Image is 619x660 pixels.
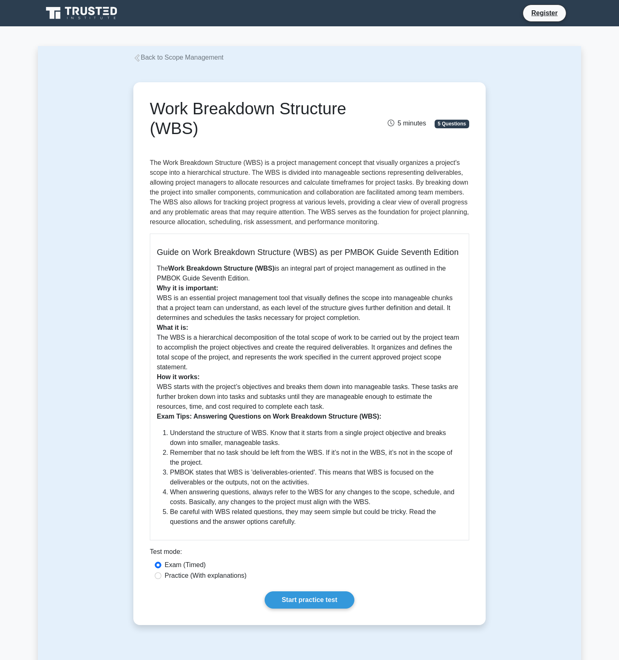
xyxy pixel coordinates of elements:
a: Back to Scope Management [133,54,223,61]
li: Understand the structure of WBS. Know that it starts from a single project objective and breaks d... [170,428,462,448]
li: Remember that no task should be left from the WBS. If it’s not in the WBS, it’s not in the scope ... [170,448,462,468]
li: When answering questions, always refer to the WBS for any changes to the scope, schedule, and cos... [170,487,462,507]
p: The Work Breakdown Structure (WBS) is a project management concept that visually organizes a proj... [150,158,469,227]
a: Register [526,8,563,18]
label: Practice (With explanations) [165,571,247,581]
p: The is an integral part of project management as outlined in the PMBOK Guide Seventh Edition. WBS... [157,264,462,421]
h1: Work Breakdown Structure (WBS) [150,99,359,138]
label: Exam (Timed) [165,560,206,570]
b: What it is: [157,324,188,331]
b: Why it is important: [157,285,218,292]
div: Test mode: [150,547,469,560]
li: Be careful with WBS related questions, they may seem simple but could be tricky. Read the questio... [170,507,462,527]
b: How it works: [157,373,200,380]
b: Exam Tips: Answering Questions on Work Breakdown Structure (WBS): [157,413,382,420]
a: Start practice test [265,591,354,609]
span: 5 Questions [435,120,469,128]
span: 5 minutes [388,120,426,127]
li: PMBOK states that WBS is 'deliverables-oriented'. This means that WBS is focused on the deliverab... [170,468,462,487]
h5: Guide on Work Breakdown Structure (WBS) as per PMBOK Guide Seventh Edition [157,247,462,257]
b: Work Breakdown Structure (WBS) [168,265,275,272]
